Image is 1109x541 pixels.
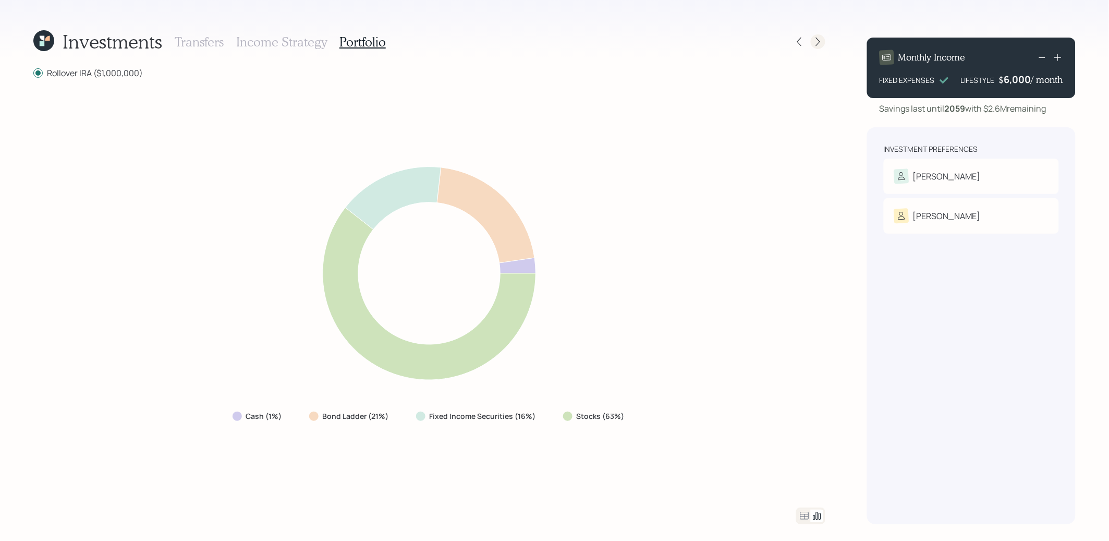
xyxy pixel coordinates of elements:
div: FIXED EXPENSES [880,75,935,86]
div: [PERSON_NAME] [913,170,981,183]
div: LIFESTYLE [961,75,995,86]
div: [PERSON_NAME] [913,210,981,222]
b: 2059 [945,103,966,114]
h4: / month [1031,74,1063,86]
label: Bond Ladder (21%) [323,411,389,422]
h3: Income Strategy [236,34,327,50]
div: Savings last until with $2.6M remaining [880,102,1046,115]
label: Fixed Income Securities (16%) [430,411,536,422]
label: Cash (1%) [246,411,282,422]
h4: Monthly Income [898,52,966,63]
h3: Transfers [175,34,224,50]
div: 6,000 [1004,73,1031,86]
h1: Investments [63,30,162,53]
h4: $ [999,74,1004,86]
h3: Portfolio [339,34,386,50]
label: Stocks (63%) [577,411,625,422]
div: Investment Preferences [884,144,978,154]
label: Rollover IRA ($1,000,000) [33,67,143,79]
